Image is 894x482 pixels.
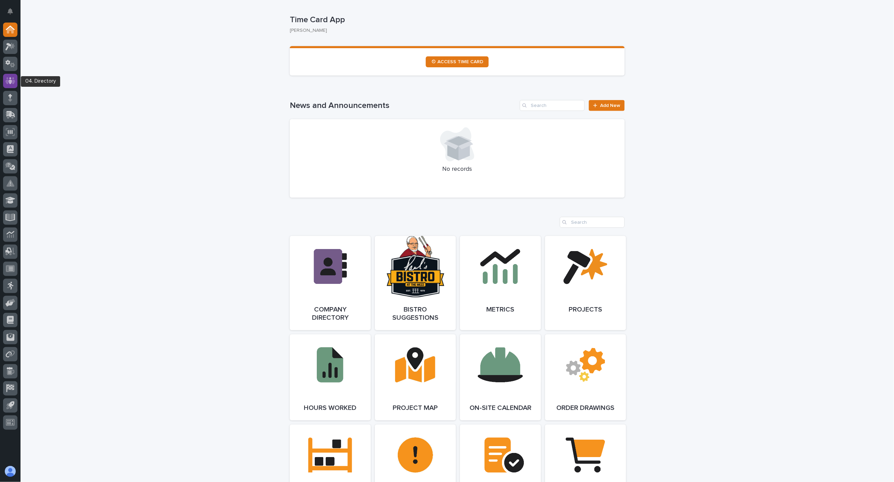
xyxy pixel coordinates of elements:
[460,334,541,421] a: On-Site Calendar
[290,334,371,421] a: Hours Worked
[375,334,456,421] a: Project Map
[460,236,541,330] a: Metrics
[545,236,626,330] a: Projects
[290,236,371,330] a: Company Directory
[375,236,456,330] a: Bistro Suggestions
[520,100,585,111] input: Search
[560,217,625,228] input: Search
[290,28,619,33] p: [PERSON_NAME]
[9,8,17,19] div: Notifications
[290,101,517,111] h1: News and Announcements
[589,100,625,111] a: Add New
[3,4,17,18] button: Notifications
[431,59,483,64] span: ⏲ ACCESS TIME CARD
[600,103,620,108] span: Add New
[545,334,626,421] a: Order Drawings
[3,464,17,479] button: users-avatar
[426,56,489,67] a: ⏲ ACCESS TIME CARD
[290,15,622,25] p: Time Card App
[298,166,617,173] p: No records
